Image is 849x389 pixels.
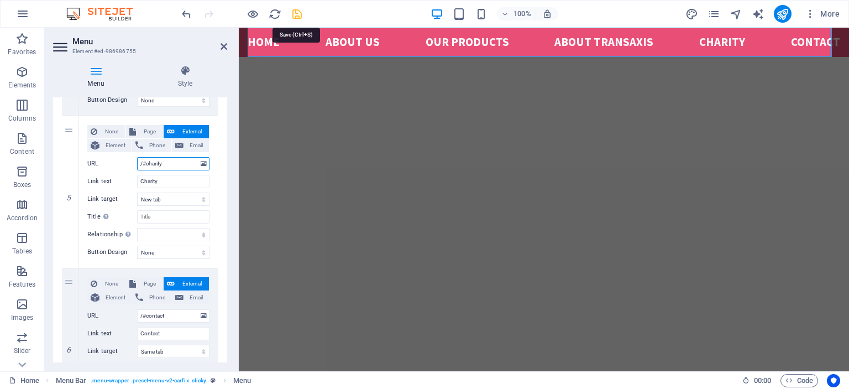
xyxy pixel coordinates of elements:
[137,157,209,170] input: URL...
[87,125,125,138] button: None
[542,9,552,19] i: On resize automatically adjust zoom level to fit chosen device.
[172,291,209,304] button: Email
[87,139,132,152] button: Element
[126,125,163,138] button: Page
[774,5,792,23] button: publish
[132,291,171,304] button: Phone
[13,180,32,189] p: Boxes
[9,374,39,387] a: Click to cancel selection. Double-click to open Pages
[137,362,209,376] input: Title
[742,374,772,387] h6: Session time
[172,139,209,152] button: Email
[87,291,132,304] button: Element
[87,228,137,241] label: Relationship
[707,8,720,20] i: Pages (Ctrl+Alt+S)
[805,8,840,19] span: More
[137,327,209,340] input: Link text...
[10,147,34,156] p: Content
[91,374,206,387] span: . menu-wrapper .preset-menu-v2-carfix .sticky
[87,193,137,206] label: Link target
[126,277,163,291] button: Page
[800,5,844,23] button: More
[12,247,32,256] p: Tables
[269,8,281,20] i: Reload page
[685,7,699,20] button: design
[72,37,227,46] h2: Menu
[513,7,531,20] h6: 100%
[754,374,771,387] span: 00 00
[730,7,743,20] button: navigator
[8,81,36,90] p: Elements
[187,139,206,152] span: Email
[780,374,818,387] button: Code
[146,291,168,304] span: Phone
[776,8,789,20] i: Publish
[180,7,193,20] button: undo
[87,175,137,188] label: Link text
[103,291,128,304] span: Element
[101,125,122,138] span: None
[103,139,128,152] span: Element
[178,125,206,138] span: External
[685,8,698,20] i: Design (Ctrl+Alt+Y)
[9,280,35,289] p: Features
[752,7,765,20] button: text_generator
[137,210,209,224] input: Title
[752,8,764,20] i: AI Writer
[180,8,193,20] i: Undo: Change menu items (Ctrl+Z)
[87,210,137,224] label: Title
[101,277,122,291] span: None
[178,277,206,291] span: External
[8,114,36,123] p: Columns
[268,7,281,20] button: reload
[785,374,813,387] span: Code
[53,65,143,89] h4: Menu
[497,7,536,20] button: 100%
[164,125,209,138] button: External
[87,277,125,291] button: None
[246,7,259,20] button: Click here to leave preview mode and continue editing
[139,277,160,291] span: Page
[87,309,137,323] label: URL
[87,345,137,358] label: Link target
[164,277,209,291] button: External
[730,8,742,20] i: Navigator
[707,7,721,20] button: pages
[187,291,206,304] span: Email
[14,346,31,355] p: Slider
[7,214,38,222] p: Accordion
[827,374,840,387] button: Usercentrics
[61,345,77,354] em: 6
[87,157,137,170] label: URL
[139,125,160,138] span: Page
[137,309,209,323] input: URL...
[762,376,763,385] span: :
[87,246,137,259] label: Button Design
[290,7,303,20] button: save
[61,193,77,202] em: 5
[8,48,36,56] p: Favorites
[56,374,87,387] span: Click to select. Double-click to edit
[11,313,34,322] p: Images
[146,139,168,152] span: Phone
[137,175,209,188] input: Link text...
[87,94,137,107] label: Button Design
[87,362,137,376] label: Title
[143,65,227,89] h4: Style
[233,374,251,387] span: Click to select. Double-click to edit
[132,139,171,152] button: Phone
[211,377,216,383] i: This element is a customizable preset
[87,327,137,340] label: Link text
[64,7,146,20] img: Editor Logo
[56,374,251,387] nav: breadcrumb
[72,46,205,56] h3: Element #ed-986986755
